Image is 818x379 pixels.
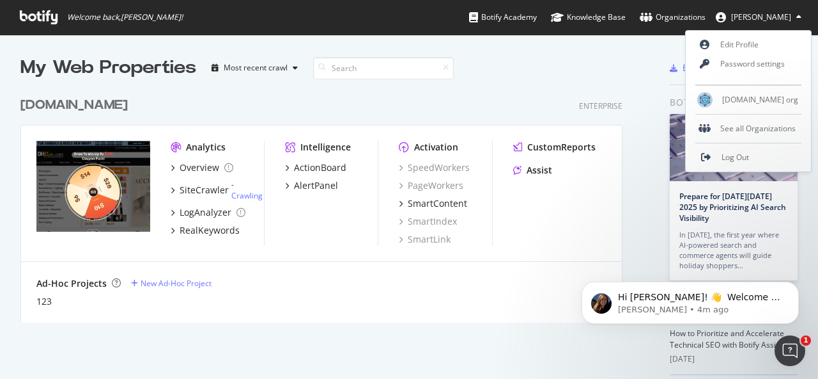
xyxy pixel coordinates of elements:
a: SpeedWorkers [399,161,470,174]
a: Overview [171,161,233,174]
a: Password settings [686,54,811,74]
span: ellen tang [731,12,791,22]
span: [DOMAIN_NAME] org [722,94,798,105]
div: My Web Properties [20,55,196,81]
span: Hi [PERSON_NAME]! 👋 Welcome to Botify chat support! Have a question? Reply to this message and ou... [56,37,220,111]
div: ActionBoard [294,161,346,174]
a: SiteCrawler- Crawling [171,179,263,201]
div: - [231,179,263,201]
div: SmartContent [408,197,467,210]
div: [DOMAIN_NAME] [20,96,128,115]
div: Botify Academy [469,11,537,24]
div: New Ad-Hoc Project [141,278,212,289]
a: Crawling [231,190,263,201]
a: PageWorkers [399,179,463,192]
div: Knowledge Base [551,11,626,24]
div: In [DATE], the first year where AI-powered search and commerce agents will guide holiday shoppers… [679,230,788,271]
div: RealKeywords [180,224,240,237]
img: dhgate.com [36,141,150,232]
input: Search [313,57,454,79]
div: Activation [414,141,458,154]
div: Organizations [640,11,706,24]
div: SiteCrawler [180,184,229,197]
a: CustomReports [513,141,596,154]
a: Botify Chrome Plugin [670,61,773,74]
a: How to Prioritize and Accelerate Technical SEO with Botify Assist [670,328,784,350]
a: ActionBoard [285,161,346,174]
p: Message from Laura, sent 4m ago [56,49,220,61]
img: DHgate.com org [697,92,713,108]
span: 1 [801,335,811,346]
div: LogAnalyzer [180,206,231,219]
div: Botify Chrome Plugin [683,61,773,74]
div: CustomReports [527,141,596,154]
iframe: Intercom notifications message [562,255,818,344]
div: Overview [180,161,219,174]
a: Prepare for [DATE][DATE] 2025 by Prioritizing AI Search Visibility [679,191,786,223]
a: [DOMAIN_NAME] [20,96,133,115]
a: SmartLink [399,233,451,246]
iframe: Intercom live chat [775,335,805,366]
button: [PERSON_NAME] [706,7,812,28]
a: New Ad-Hoc Project [131,278,212,289]
a: Log Out [686,148,811,167]
div: AlertPanel [294,179,338,192]
span: Welcome back, [PERSON_NAME] ! [67,12,183,22]
a: 123 [36,295,52,308]
div: Enterprise [579,101,622,111]
a: SmartIndex [399,215,457,228]
div: Assist [527,164,552,177]
a: Assist [513,164,552,177]
a: Edit Profile [686,35,811,54]
div: Ad-Hoc Projects [36,277,107,290]
a: RealKeywords [171,224,240,237]
div: Intelligence [300,141,351,154]
a: SmartContent [399,197,467,210]
div: Botify news [670,95,798,109]
div: [DATE] [670,353,798,365]
div: Most recent crawl [224,64,288,72]
div: See all Organizations [686,119,811,138]
div: grid [20,81,633,323]
img: Prepare for Black Friday 2025 by Prioritizing AI Search Visibility [670,114,798,181]
div: Analytics [186,141,226,154]
a: LogAnalyzer [171,206,245,219]
a: AlertPanel [285,179,338,192]
span: Log Out [722,152,749,163]
button: Most recent crawl [206,58,303,78]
